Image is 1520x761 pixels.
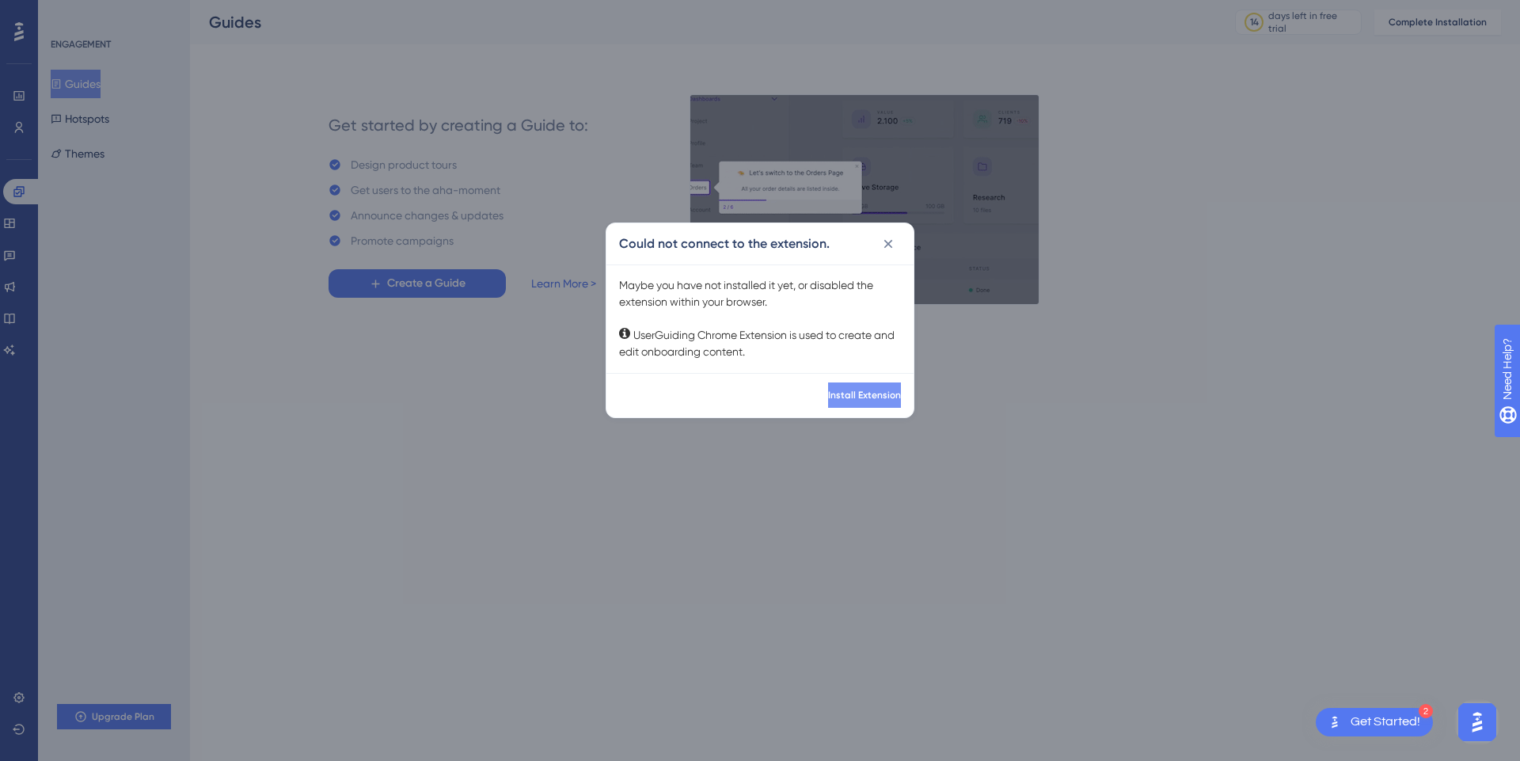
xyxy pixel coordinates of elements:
[1453,698,1501,746] iframe: UserGuiding AI Assistant Launcher
[1419,704,1433,718] div: 2
[1351,713,1420,731] div: Get Started!
[828,389,901,401] span: Install Extension
[1316,708,1433,736] div: Open Get Started! checklist, remaining modules: 2
[619,234,830,253] h2: Could not connect to the extension.
[1325,713,1344,732] img: launcher-image-alternative-text
[619,277,901,360] div: Maybe you have not installed it yet, or disabled the extension within your browser. UserGuiding C...
[37,4,99,23] span: Need Help?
